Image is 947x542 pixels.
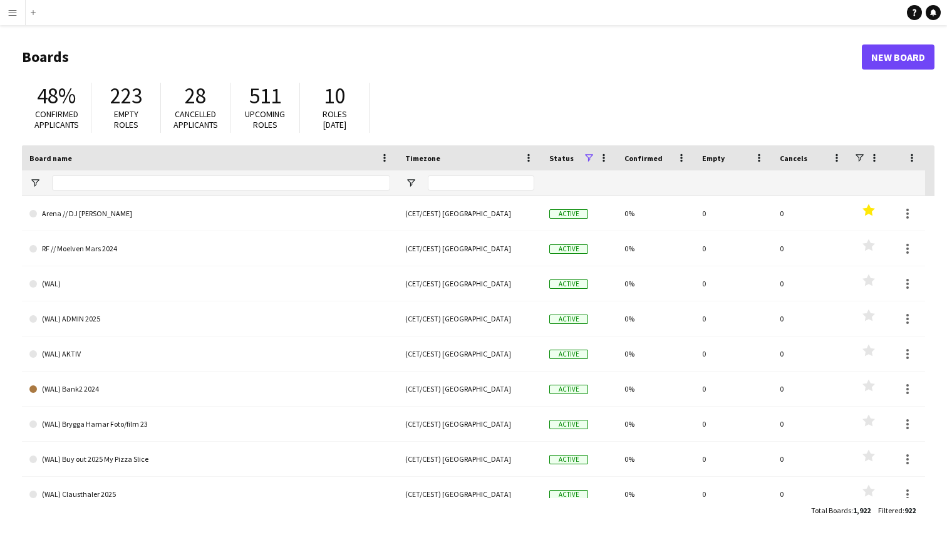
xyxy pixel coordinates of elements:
div: 0 [695,266,772,301]
span: Status [549,154,574,163]
span: Roles [DATE] [323,108,347,130]
div: : [811,498,871,523]
a: (WAL) Bank2 2024 [29,372,390,407]
a: Arena // DJ [PERSON_NAME] [29,196,390,231]
span: Active [549,209,588,219]
span: Confirmed [624,154,663,163]
span: 1,922 [853,506,871,515]
span: Active [549,244,588,254]
div: (CET/CEST) [GEOGRAPHIC_DATA] [398,442,542,476]
div: 0% [617,196,695,231]
span: 511 [249,82,281,110]
button: Open Filter Menu [29,177,41,189]
h1: Boards [22,48,862,66]
span: 28 [185,82,206,110]
div: 0 [695,336,772,371]
div: 0 [695,372,772,406]
a: (WAL) ADMIN 2025 [29,301,390,336]
div: 0% [617,442,695,476]
div: 0 [772,407,850,441]
div: 0% [617,477,695,511]
a: (WAL) [29,266,390,301]
div: (CET/CEST) [GEOGRAPHIC_DATA] [398,336,542,371]
div: 0% [617,301,695,336]
span: 922 [904,506,916,515]
div: (CET/CEST) [GEOGRAPHIC_DATA] [398,231,542,266]
div: 0% [617,336,695,371]
span: Active [549,279,588,289]
span: Active [549,385,588,394]
div: 0 [695,477,772,511]
div: 0 [695,442,772,476]
div: (CET/CEST) [GEOGRAPHIC_DATA] [398,301,542,336]
a: (WAL) AKTIV [29,336,390,372]
div: 0 [772,372,850,406]
span: Active [549,490,588,499]
div: 0 [772,196,850,231]
input: Timezone Filter Input [428,175,534,190]
span: Upcoming roles [245,108,285,130]
div: 0% [617,372,695,406]
div: 0 [772,231,850,266]
div: 0 [695,407,772,441]
span: 223 [110,82,142,110]
a: RF // Moelven Mars 2024 [29,231,390,266]
span: Active [549,315,588,324]
a: (WAL) Brygga Hamar Foto/film 23 [29,407,390,442]
div: 0 [772,266,850,301]
button: Open Filter Menu [405,177,417,189]
div: 0% [617,266,695,301]
div: (CET/CEST) [GEOGRAPHIC_DATA] [398,266,542,301]
input: Board name Filter Input [52,175,390,190]
div: 0% [617,407,695,441]
div: 0 [772,442,850,476]
div: (CET/CEST) [GEOGRAPHIC_DATA] [398,196,542,231]
span: Empty roles [114,108,138,130]
div: : [878,498,916,523]
span: Active [549,420,588,429]
div: (CET/CEST) [GEOGRAPHIC_DATA] [398,477,542,511]
div: 0 [772,301,850,336]
span: Timezone [405,154,440,163]
span: Empty [702,154,725,163]
div: 0% [617,231,695,266]
span: Cancels [780,154,807,163]
span: 10 [324,82,345,110]
div: (CET/CEST) [GEOGRAPHIC_DATA] [398,407,542,441]
span: Filtered [878,506,903,515]
span: Active [549,350,588,359]
span: Active [549,455,588,464]
div: 0 [772,336,850,371]
span: Total Boards [811,506,851,515]
a: (WAL) Buy out 2025 My Pizza Slice [29,442,390,477]
span: Confirmed applicants [34,108,79,130]
div: 0 [772,477,850,511]
a: New Board [862,44,934,70]
div: 0 [695,231,772,266]
a: (WAL) Clausthaler 2025 [29,477,390,512]
span: 48% [37,82,76,110]
span: Cancelled applicants [173,108,218,130]
div: 0 [695,301,772,336]
div: (CET/CEST) [GEOGRAPHIC_DATA] [398,372,542,406]
div: 0 [695,196,772,231]
span: Board name [29,154,72,163]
